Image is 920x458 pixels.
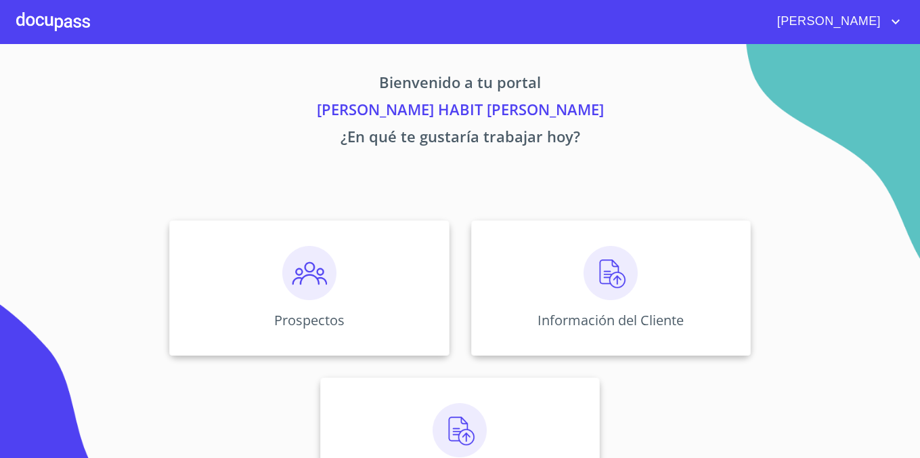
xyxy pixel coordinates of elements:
img: carga.png [433,403,487,457]
img: prospectos.png [282,246,336,300]
p: Prospectos [274,311,345,329]
img: carga.png [584,246,638,300]
p: Bienvenido a tu portal [43,71,877,98]
p: ¿En qué te gustaría trabajar hoy? [43,125,877,152]
p: Información del Cliente [538,311,684,329]
button: account of current user [767,11,904,33]
span: [PERSON_NAME] [767,11,888,33]
p: [PERSON_NAME] HABIT [PERSON_NAME] [43,98,877,125]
